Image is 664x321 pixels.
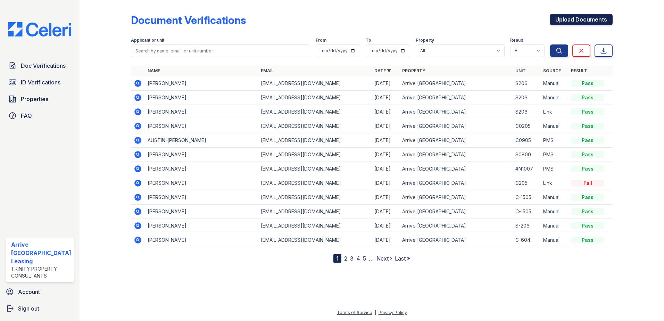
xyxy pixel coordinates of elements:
[258,91,372,105] td: [EMAIL_ADDRESS][DOMAIN_NAME]
[258,233,372,247] td: [EMAIL_ADDRESS][DOMAIN_NAME]
[258,176,372,190] td: [EMAIL_ADDRESS][DOMAIN_NAME]
[333,254,341,263] div: 1
[571,222,604,229] div: Pass
[344,255,347,262] a: 2
[540,91,568,105] td: Manual
[3,302,77,315] a: Sign out
[372,190,399,205] td: [DATE]
[513,91,540,105] td: S206
[513,76,540,91] td: S206
[21,95,48,103] span: Properties
[571,137,604,144] div: Pass
[513,148,540,162] td: S0800
[18,288,40,296] span: Account
[145,219,258,233] td: [PERSON_NAME]
[145,162,258,176] td: [PERSON_NAME]
[540,190,568,205] td: Manual
[131,14,246,26] div: Document Verifications
[399,233,513,247] td: Arrive [GEOGRAPHIC_DATA]
[571,108,604,115] div: Pass
[372,219,399,233] td: [DATE]
[372,105,399,119] td: [DATE]
[261,68,274,73] a: Email
[399,133,513,148] td: Arrive [GEOGRAPHIC_DATA]
[395,255,410,262] a: Last »
[372,233,399,247] td: [DATE]
[258,105,372,119] td: [EMAIL_ADDRESS][DOMAIN_NAME]
[3,285,77,299] a: Account
[540,162,568,176] td: PMS
[571,237,604,244] div: Pass
[369,254,374,263] span: …
[399,105,513,119] td: Arrive [GEOGRAPHIC_DATA]
[3,22,77,36] img: CE_Logo_Blue-a8612792a0a2168367f1c8372b55b34899dd931a85d93a1a3d3e32e68fde9ad4.png
[513,219,540,233] td: S-206
[416,38,434,43] label: Property
[258,219,372,233] td: [EMAIL_ADDRESS][DOMAIN_NAME]
[258,76,372,91] td: [EMAIL_ADDRESS][DOMAIN_NAME]
[543,68,561,73] a: Source
[372,119,399,133] td: [DATE]
[258,148,372,162] td: [EMAIL_ADDRESS][DOMAIN_NAME]
[399,190,513,205] td: Arrive [GEOGRAPHIC_DATA]
[350,255,354,262] a: 3
[374,68,391,73] a: Date ▼
[571,80,604,87] div: Pass
[379,310,407,315] a: Privacy Policy
[540,133,568,148] td: PMS
[540,205,568,219] td: Manual
[550,14,613,25] a: Upload Documents
[372,133,399,148] td: [DATE]
[540,233,568,247] td: Manual
[6,59,74,73] a: Doc Verifications
[571,208,604,215] div: Pass
[372,162,399,176] td: [DATE]
[372,176,399,190] td: [DATE]
[399,205,513,219] td: Arrive [GEOGRAPHIC_DATA]
[145,148,258,162] td: [PERSON_NAME]
[571,68,587,73] a: Result
[540,119,568,133] td: Manual
[258,205,372,219] td: [EMAIL_ADDRESS][DOMAIN_NAME]
[6,92,74,106] a: Properties
[399,76,513,91] td: Arrive [GEOGRAPHIC_DATA]
[21,112,32,120] span: FAQ
[316,38,326,43] label: From
[376,255,392,262] a: Next ›
[571,180,604,187] div: Fail
[337,310,372,315] a: Terms of Service
[399,162,513,176] td: Arrive [GEOGRAPHIC_DATA]
[513,105,540,119] td: S206
[145,105,258,119] td: [PERSON_NAME]
[399,176,513,190] td: Arrive [GEOGRAPHIC_DATA]
[148,68,160,73] a: Name
[402,68,425,73] a: Property
[513,176,540,190] td: C205
[571,151,604,158] div: Pass
[540,105,568,119] td: Link
[145,76,258,91] td: [PERSON_NAME]
[258,162,372,176] td: [EMAIL_ADDRESS][DOMAIN_NAME]
[540,76,568,91] td: Manual
[540,148,568,162] td: PMS
[258,133,372,148] td: [EMAIL_ADDRESS][DOMAIN_NAME]
[513,133,540,148] td: C0905
[18,304,39,313] span: Sign out
[372,91,399,105] td: [DATE]
[571,194,604,201] div: Pass
[372,76,399,91] td: [DATE]
[131,44,310,57] input: Search by name, email, or unit number
[515,68,526,73] a: Unit
[6,75,74,89] a: ID Verifications
[513,205,540,219] td: C-1505
[11,265,71,279] div: Trinity Property Consultants
[513,233,540,247] td: C-604
[375,310,376,315] div: |
[399,119,513,133] td: Arrive [GEOGRAPHIC_DATA]
[21,61,66,70] span: Doc Verifications
[11,240,71,265] div: Arrive [GEOGRAPHIC_DATA] Leasing
[145,190,258,205] td: [PERSON_NAME]
[145,205,258,219] td: [PERSON_NAME]
[145,133,258,148] td: AUSTIN-[PERSON_NAME]
[363,255,366,262] a: 5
